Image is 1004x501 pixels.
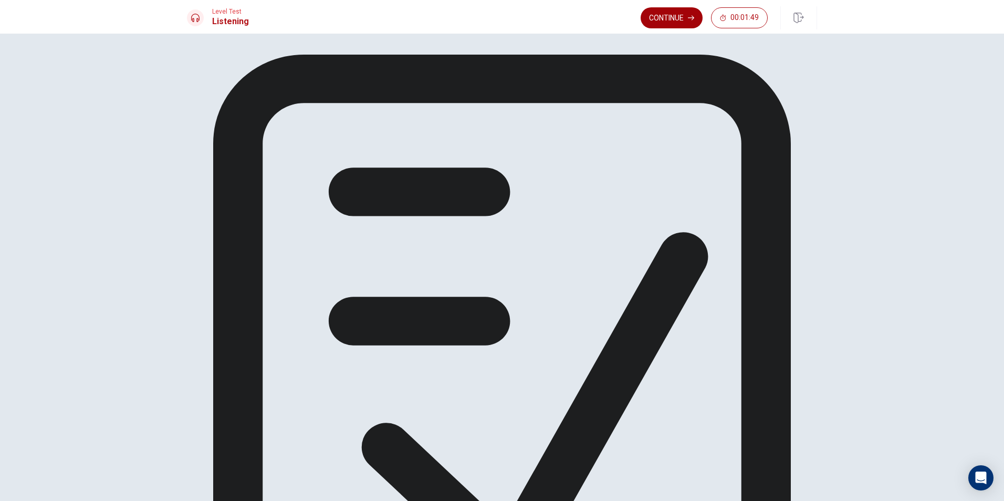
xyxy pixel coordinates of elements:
[212,8,249,15] span: Level Test
[641,7,703,28] button: Continue
[711,7,768,28] button: 00:01:49
[968,465,993,490] div: Open Intercom Messenger
[212,15,249,28] h1: Listening
[730,14,759,22] span: 00:01:49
